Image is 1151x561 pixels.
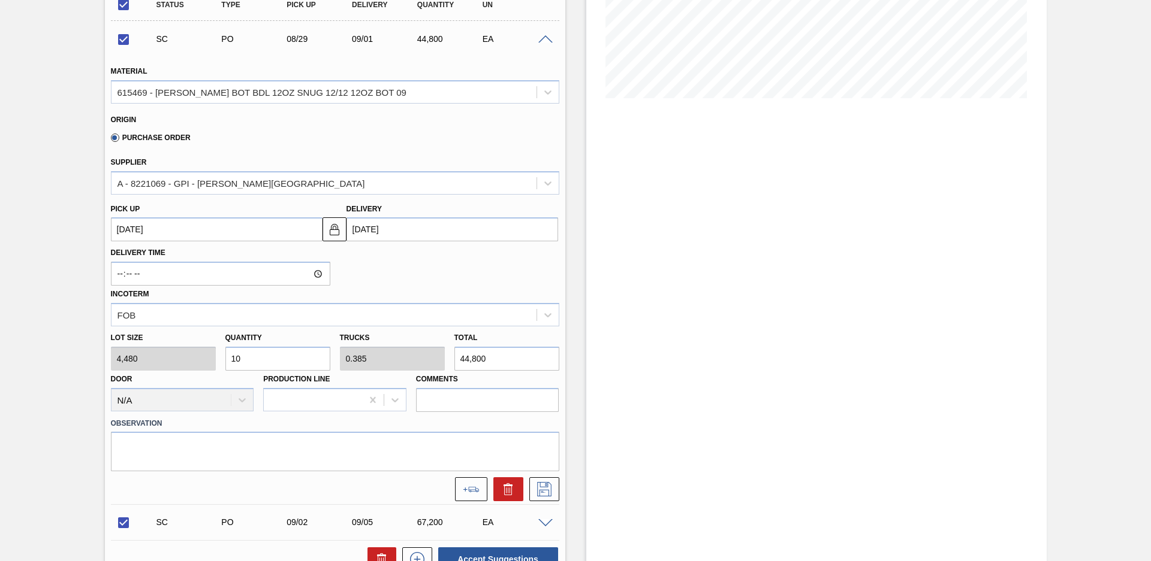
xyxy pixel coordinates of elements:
label: Delivery [346,205,382,213]
label: Pick up [111,205,140,213]
input: mm/dd/yyyy [111,217,323,241]
label: Quantity [225,333,262,342]
div: 44,800 [414,34,487,44]
label: Origin [111,116,137,124]
div: FOB [117,310,136,320]
label: Production Line [263,375,330,383]
label: Comments [416,371,559,388]
div: A - 8221069 - GPI - [PERSON_NAME][GEOGRAPHIC_DATA] [117,178,365,188]
label: Delivery Time [111,244,330,262]
label: Supplier [111,158,147,166]
div: Purchase order [218,517,291,527]
div: Type [218,1,291,9]
div: 67,200 [414,517,487,527]
label: Door [111,375,132,383]
div: 09/05/2025 [349,517,421,527]
div: Status [153,1,226,9]
div: Save Suggestion [523,477,559,501]
label: Purchase Order [111,134,191,142]
label: Incoterm [111,290,149,298]
label: Material [111,67,147,75]
div: 615469 - [PERSON_NAME] BOT BDL 12OZ SNUG 12/12 12OZ BOT 09 [117,87,406,97]
div: Quantity [414,1,487,9]
label: Total [454,333,478,342]
label: Trucks [340,333,370,342]
div: 09/02/2025 [284,517,356,527]
div: UN [480,1,552,9]
div: Delete Suggestion [487,477,523,501]
img: locked [327,222,342,236]
div: EA [480,34,552,44]
label: Observation [111,415,559,432]
input: mm/dd/yyyy [346,217,558,241]
div: Pick up [284,1,356,9]
div: 09/01/2025 [349,34,421,44]
div: Suggestion Created [153,517,226,527]
label: Lot size [111,329,216,347]
div: Suggestion Created [153,34,226,44]
div: Delivery [349,1,421,9]
div: 08/29/2025 [284,34,356,44]
div: Add to the load composition [449,477,487,501]
button: locked [323,217,346,241]
div: Purchase order [218,34,291,44]
div: EA [480,517,552,527]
